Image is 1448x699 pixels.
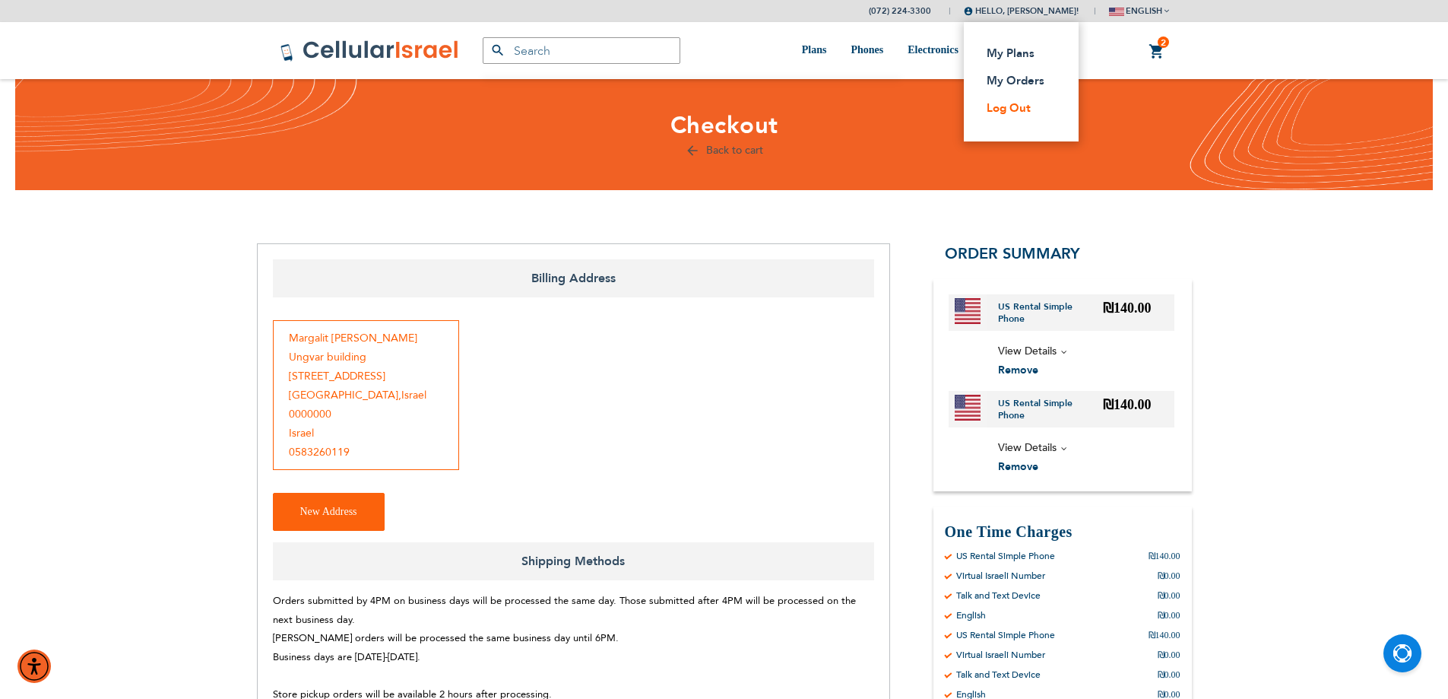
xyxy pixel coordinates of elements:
span: Order Summary [945,243,1080,264]
div: ₪140.00 [1149,550,1180,562]
div: US Rental Simple Phone [956,550,1055,562]
div: English [956,609,986,621]
span: View Details [998,440,1057,455]
span: View Details [998,344,1057,358]
span: Remove [998,363,1038,377]
div: ₪0.00 [1158,570,1180,582]
span: Shipping Methods [273,542,874,580]
a: US Rental Simple Phone [998,300,1104,325]
a: US Rental Simple Phone [998,397,1104,421]
img: Cellular Israel Logo [280,40,460,62]
div: ₪0.00 [1158,609,1180,621]
div: ₪0.00 [1158,649,1180,661]
input: Search [483,37,680,64]
img: US Rental Simple Phone [955,395,981,421]
div: Talk and Text Device [956,669,1041,681]
span: Plans [802,44,827,56]
div: ₪0.00 [1158,669,1180,681]
span: ₪140.00 [1103,300,1152,316]
h3: One Time Charges [945,522,1180,542]
a: My Plans [987,46,1047,61]
span: Billing Address [273,259,874,297]
div: Virtual Israeli Number [956,570,1045,582]
button: New Address [273,493,385,531]
a: Plans [802,22,827,79]
img: US Rental Simple Phone [955,298,981,324]
span: Hello, [PERSON_NAME]! [964,5,1079,17]
img: english [1109,8,1124,16]
a: Electronics [908,22,958,79]
span: Remove [998,459,1038,474]
span: Electronics [908,44,958,56]
a: My Orders [987,73,1047,88]
div: Virtual Israeli Number [956,649,1045,661]
a: Back to cart [685,143,763,157]
div: ₪140.00 [1149,629,1180,641]
span: New Address [300,506,357,517]
a: (072) 224-3300 [869,5,931,17]
a: Phones [851,22,883,79]
a: 2 [1149,43,1165,61]
div: US Rental Simple Phone [956,629,1055,641]
span: Checkout [670,110,778,141]
div: Talk and Text Device [956,589,1041,602]
span: 2 [1161,37,1166,49]
span: ₪140.00 [1103,397,1152,412]
div: Accessibility Menu [17,650,51,683]
a: Log Out [987,100,1047,116]
span: Phones [851,44,883,56]
div: Margalit [PERSON_NAME] Ungvar building [STREET_ADDRESS] [GEOGRAPHIC_DATA] , Israel 0000000 Israel... [273,320,459,470]
div: ₪0.00 [1158,589,1180,602]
